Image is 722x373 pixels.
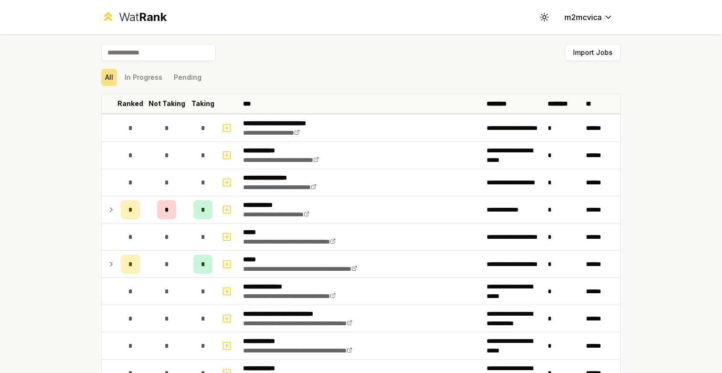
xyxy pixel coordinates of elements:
[564,11,602,23] span: m2mcvica
[117,99,143,108] p: Ranked
[101,10,167,25] a: WatRank
[139,10,167,24] span: Rank
[149,99,185,108] p: Not Taking
[101,69,117,86] button: All
[170,69,205,86] button: Pending
[121,69,166,86] button: In Progress
[557,9,621,26] button: m2mcvica
[565,44,621,61] button: Import Jobs
[119,10,167,25] div: Wat
[191,99,214,108] p: Taking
